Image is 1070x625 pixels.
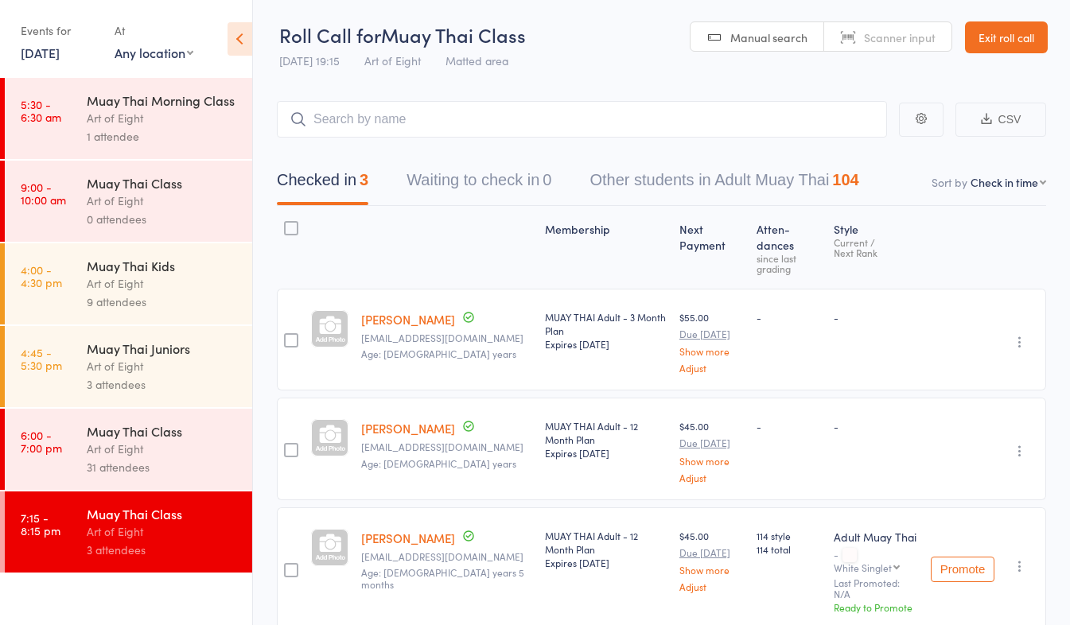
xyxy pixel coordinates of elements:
button: Waiting to check in0 [407,163,551,205]
div: Events for [21,17,99,44]
div: White Singlet [834,562,892,573]
a: Exit roll call [965,21,1048,53]
small: narinsutherland@gmail.com [361,441,532,452]
span: Age: [DEMOGRAPHIC_DATA] years 5 months [361,565,524,590]
small: Last Promoted: N/A [834,577,917,600]
div: $45.00 [679,529,744,592]
div: 1 attendee [87,127,239,146]
div: Current / Next Rank [834,237,917,258]
button: Promote [931,557,994,582]
div: Ready to Promote [834,600,917,614]
button: CSV [955,103,1046,137]
div: - [757,310,821,324]
div: Art of Eight [87,192,239,210]
small: Due [DATE] [679,547,744,558]
a: Show more [679,346,744,356]
div: - [834,419,917,433]
div: Expires [DATE] [545,556,667,569]
div: 3 [360,171,368,188]
div: 104 [832,171,858,188]
div: - [834,310,917,324]
span: [DATE] 19:15 [279,52,340,68]
div: Expires [DATE] [545,446,667,460]
div: At [115,17,193,44]
a: Adjust [679,363,744,373]
time: 4:00 - 4:30 pm [21,263,62,289]
time: 4:45 - 5:30 pm [21,346,62,371]
span: Muay Thai Class [381,21,526,48]
a: [PERSON_NAME] [361,420,455,437]
div: Check in time [971,174,1038,190]
a: Show more [679,565,744,575]
div: Art of Eight [87,109,239,127]
span: Matted area [446,52,508,68]
time: 9:00 - 10:00 am [21,181,66,206]
button: Checked in3 [277,163,368,205]
a: Adjust [679,581,744,592]
a: [PERSON_NAME] [361,311,455,328]
div: Muay Thai Class [87,174,239,192]
span: Roll Call for [279,21,381,48]
a: 6:00 -7:00 pmMuay Thai ClassArt of Eight31 attendees [5,409,252,490]
a: Adjust [679,472,744,483]
div: MUAY THAI Adult - 12 Month Plan [545,529,667,569]
div: since last grading [757,253,821,274]
span: Scanner input [864,29,936,45]
time: 6:00 - 7:00 pm [21,429,62,454]
label: Sort by [932,174,967,190]
div: Muay Thai Juniors [87,340,239,357]
div: Next Payment [673,213,750,281]
div: 3 attendees [87,541,239,559]
div: Muay Thai Morning Class [87,91,239,109]
div: - [757,419,821,433]
div: 31 attendees [87,458,239,476]
a: [DATE] [21,44,60,61]
div: 0 [543,171,551,188]
div: Art of Eight [87,440,239,458]
div: 9 attendees [87,293,239,311]
input: Search by name [277,101,887,138]
div: $45.00 [679,419,744,482]
div: MUAY THAI Adult - 12 Month Plan [545,419,667,460]
button: Other students in Adult Muay Thai104 [589,163,858,205]
div: - [834,549,917,573]
div: $55.00 [679,310,744,373]
div: Membership [539,213,673,281]
div: Style [827,213,924,281]
time: 7:15 - 8:15 pm [21,511,60,537]
a: 9:00 -10:00 amMuay Thai ClassArt of Eight0 attendees [5,161,252,242]
span: 114 total [757,542,821,556]
time: 5:30 - 6:30 am [21,98,61,123]
div: Art of Eight [87,274,239,293]
div: Art of Eight [87,522,239,541]
a: Show more [679,456,744,466]
small: Due [DATE] [679,328,744,340]
div: Any location [115,44,193,61]
span: Age: [DEMOGRAPHIC_DATA] years [361,347,516,360]
div: Muay Thai Class [87,505,239,522]
a: 5:30 -6:30 amMuay Thai Morning ClassArt of Eight1 attendee [5,78,252,159]
div: Muay Thai Kids [87,257,239,274]
div: 3 attendees [87,375,239,394]
small: Due [DATE] [679,437,744,448]
div: 0 attendees [87,210,239,228]
span: Art of Eight [364,52,421,68]
a: 7:15 -8:15 pmMuay Thai ClassArt of Eight3 attendees [5,491,252,573]
a: [PERSON_NAME] [361,530,455,546]
span: Age: [DEMOGRAPHIC_DATA] years [361,456,516,470]
a: 4:00 -4:30 pmMuay Thai KidsArt of Eight9 attendees [5,243,252,324]
span: 114 style [757,529,821,542]
a: 4:45 -5:30 pmMuay Thai JuniorsArt of Eight3 attendees [5,326,252,407]
span: Manual search [730,29,807,45]
small: Rooney0433544@gmail.com [361,551,532,562]
div: Art of Eight [87,357,239,375]
small: tluanglal@gmail.com [361,332,532,344]
div: Expires [DATE] [545,337,667,351]
div: MUAY THAI Adult - 3 Month Plan [545,310,667,351]
div: Atten­dances [750,213,827,281]
div: Muay Thai Class [87,422,239,440]
div: Adult Muay Thai [834,529,917,545]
